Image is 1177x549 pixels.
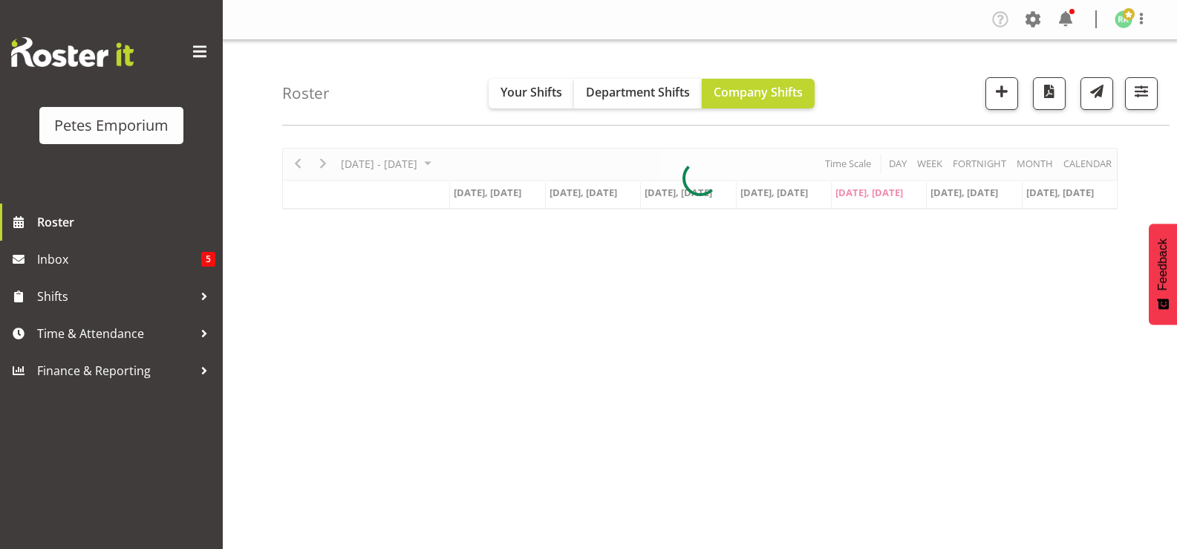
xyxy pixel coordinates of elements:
img: ruth-robertson-taylor722.jpg [1115,10,1132,28]
span: Finance & Reporting [37,360,193,382]
div: Petes Emporium [54,114,169,137]
button: Add a new shift [985,77,1018,110]
button: Send a list of all shifts for the selected filtered period to all rostered employees. [1080,77,1113,110]
button: Department Shifts [574,79,702,108]
span: Time & Attendance [37,322,193,345]
span: Roster [37,211,215,233]
button: Company Shifts [702,79,815,108]
span: Feedback [1156,238,1170,290]
span: Company Shifts [714,84,803,100]
button: Download a PDF of the roster according to the set date range. [1033,77,1066,110]
span: Shifts [37,285,193,308]
span: Inbox [37,248,201,270]
span: 5 [201,252,215,267]
span: Department Shifts [586,84,690,100]
img: Rosterit website logo [11,37,134,67]
button: Feedback - Show survey [1149,224,1177,325]
h4: Roster [282,85,330,102]
span: Your Shifts [501,84,562,100]
button: Your Shifts [489,79,574,108]
button: Filter Shifts [1125,77,1158,110]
